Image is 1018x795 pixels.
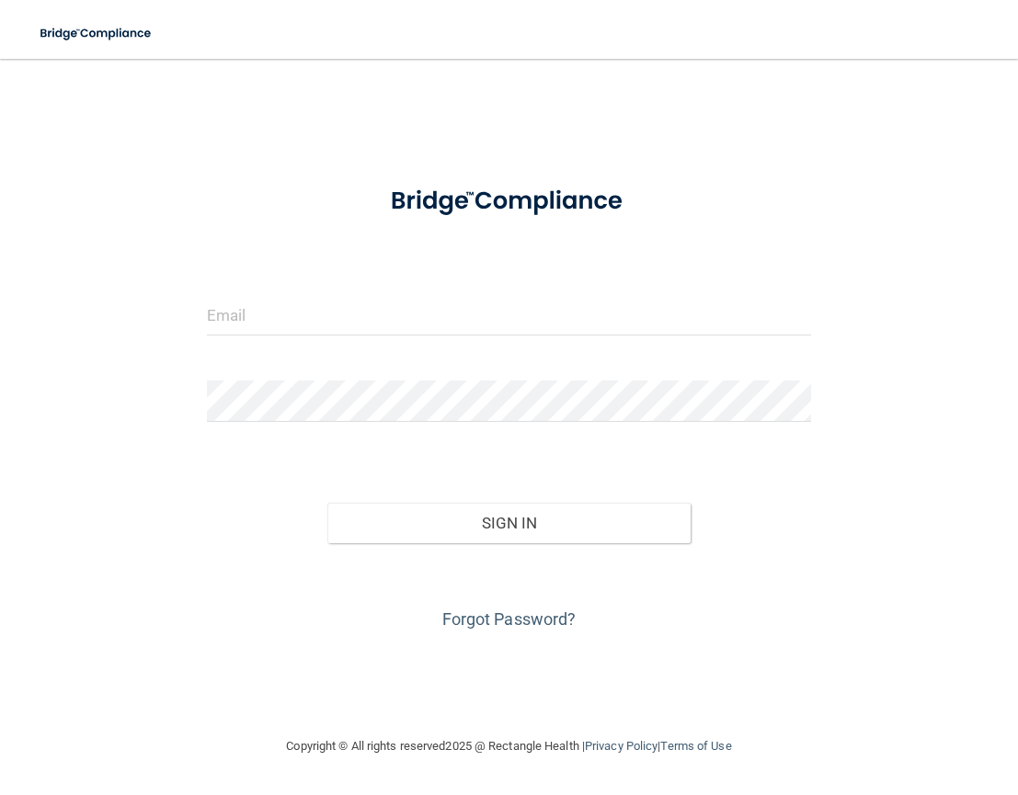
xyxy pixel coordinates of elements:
img: bridge_compliance_login_screen.278c3ca4.svg [365,169,654,233]
a: Forgot Password? [442,609,577,629]
button: Sign In [327,503,690,543]
img: bridge_compliance_login_screen.278c3ca4.svg [28,15,166,52]
input: Email [207,294,811,335]
div: Copyright © All rights reserved 2025 @ Rectangle Health | | [174,717,845,776]
a: Privacy Policy [585,739,658,753]
a: Terms of Use [660,739,731,753]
